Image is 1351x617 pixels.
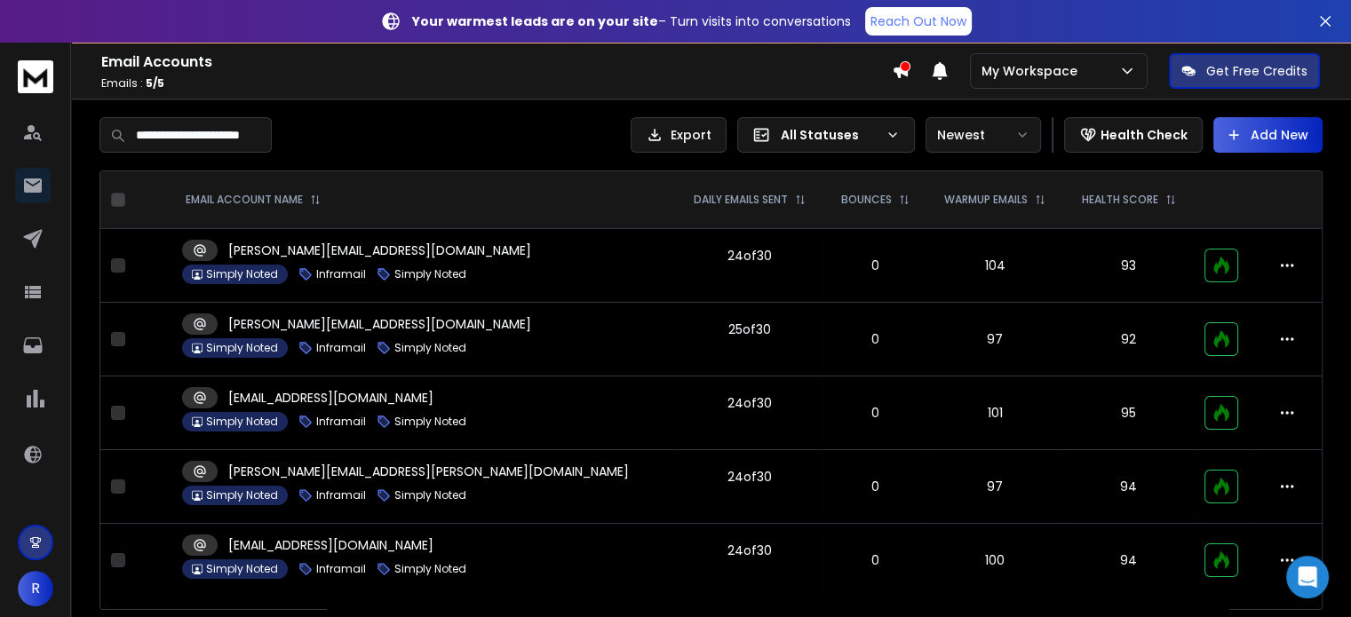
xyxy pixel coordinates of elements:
td: 92 [1064,303,1194,376]
p: Simply Noted [394,267,466,281]
div: 24 of 30 [727,468,772,486]
p: Simply Noted [206,267,278,281]
p: [EMAIL_ADDRESS][DOMAIN_NAME] [228,536,433,554]
p: Simply Noted [394,488,466,502]
p: Inframail [316,562,366,576]
p: Simply Noted [394,562,466,576]
button: Get Free Credits [1169,53,1320,89]
h1: Email Accounts [101,51,892,73]
p: Reach Out Now [870,12,966,30]
p: HEALTH SCORE [1082,193,1158,207]
button: Newest [926,117,1041,153]
p: 0 [834,478,916,495]
p: 0 [834,257,916,274]
div: 24 of 30 [727,394,772,412]
p: 0 [834,551,916,569]
p: Simply Noted [206,562,278,576]
div: 24 of 30 [727,542,772,559]
td: 94 [1064,450,1194,524]
p: 0 [834,330,916,348]
div: EMAIL ACCOUNT NAME [186,193,321,207]
p: Simply Noted [394,341,466,355]
button: Health Check [1064,117,1203,153]
p: [PERSON_NAME][EMAIL_ADDRESS][DOMAIN_NAME] [228,241,531,259]
a: Reach Out Now [865,7,972,36]
td: 97 [926,450,1064,524]
img: logo [18,60,53,93]
p: – Turn visits into conversations [412,12,851,30]
td: 95 [1064,376,1194,450]
p: All Statuses [781,126,878,144]
button: Export [631,117,727,153]
button: Add New [1213,117,1323,153]
p: [PERSON_NAME][EMAIL_ADDRESS][DOMAIN_NAME] [228,315,531,333]
td: 94 [1064,524,1194,597]
div: Open Intercom Messenger [1286,556,1329,598]
p: DAILY EMAILS SENT [694,193,788,207]
td: 101 [926,376,1064,450]
p: WARMUP EMAILS [944,193,1028,207]
p: Inframail [316,488,366,502]
p: Health Check [1101,126,1188,144]
div: 25 of 30 [728,320,771,338]
p: Simply Noted [206,415,278,429]
p: [PERSON_NAME][EMAIL_ADDRESS][PERSON_NAME][DOMAIN_NAME] [228,463,629,480]
button: R [18,571,53,606]
p: BOUNCES [841,193,892,207]
p: 0 [834,404,916,422]
p: Simply Noted [394,415,466,429]
p: [EMAIL_ADDRESS][DOMAIN_NAME] [228,389,433,407]
strong: Your warmest leads are on your site [412,12,658,30]
p: Simply Noted [206,488,278,502]
p: Emails : [101,76,892,91]
p: Inframail [316,267,366,281]
p: Get Free Credits [1206,62,1307,80]
td: 93 [1064,229,1194,303]
span: 5 / 5 [146,75,164,91]
p: Simply Noted [206,341,278,355]
td: 104 [926,229,1064,303]
p: Inframail [316,341,366,355]
p: My Workspace [981,62,1085,80]
td: 97 [926,303,1064,376]
td: 100 [926,524,1064,597]
p: Inframail [316,415,366,429]
div: 24 of 30 [727,247,772,265]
